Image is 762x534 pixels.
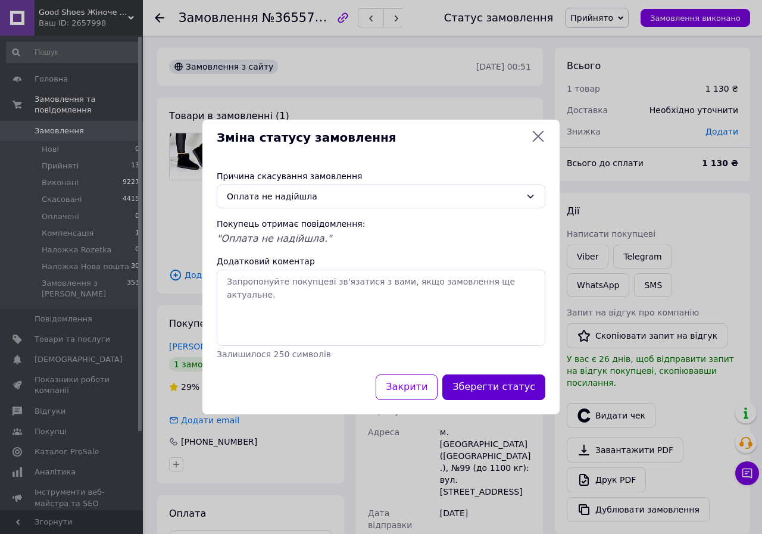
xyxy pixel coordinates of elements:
[217,218,545,230] div: Покупець отримає повідомлення:
[217,170,545,182] div: Причина скасування замовлення
[376,374,438,400] button: Закрити
[442,374,545,400] button: Зберегти статус
[217,257,315,266] label: Додатковий коментар
[217,349,331,359] span: Залишилося 250 символів
[217,233,332,244] span: "Оплата не надійшла."
[217,129,526,146] span: Зміна статусу замовлення
[227,190,521,203] div: Оплата не надійшла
